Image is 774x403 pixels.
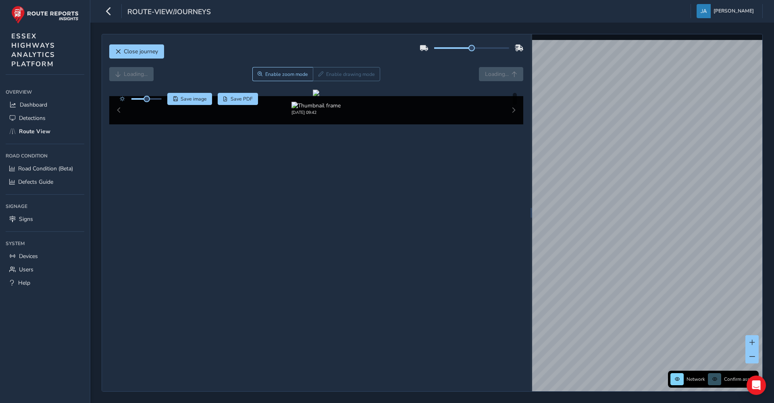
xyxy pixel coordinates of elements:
span: Road Condition (Beta) [18,165,73,172]
a: Devices [6,250,84,263]
div: Open Intercom Messenger [747,376,766,395]
span: [PERSON_NAME] [714,4,754,18]
span: Devices [19,252,38,260]
a: Road Condition (Beta) [6,162,84,175]
a: Route View [6,125,84,138]
span: Signs [19,215,33,223]
span: Confirm assets [724,376,756,382]
span: Enable zoom mode [265,71,308,78]
img: Thumbnail frame [291,102,341,109]
span: Users [19,266,33,273]
img: diamond-layout [697,4,711,18]
div: System [6,237,84,250]
span: ESSEX HIGHWAYS ANALYTICS PLATFORM [11,31,55,69]
span: Network [687,376,705,382]
div: Overview [6,86,84,98]
div: [DATE] 09:42 [291,109,341,115]
button: PDF [218,93,258,105]
a: Detections [6,111,84,125]
a: Users [6,263,84,276]
button: Close journey [109,44,164,59]
div: Road Condition [6,150,84,162]
span: Help [18,279,30,287]
span: Save PDF [231,96,253,102]
button: [PERSON_NAME] [697,4,757,18]
a: Help [6,276,84,290]
a: Defects Guide [6,175,84,189]
a: Signs [6,212,84,226]
span: Defects Guide [18,178,53,186]
img: rr logo [11,6,79,24]
a: Dashboard [6,98,84,111]
span: Route View [19,128,50,135]
button: Zoom [252,67,313,81]
div: Signage [6,200,84,212]
button: Save [167,93,212,105]
span: Dashboard [20,101,47,109]
span: Save image [181,96,207,102]
span: Detections [19,114,46,122]
span: Close journey [124,48,158,55]
span: route-view/journeys [127,7,211,18]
